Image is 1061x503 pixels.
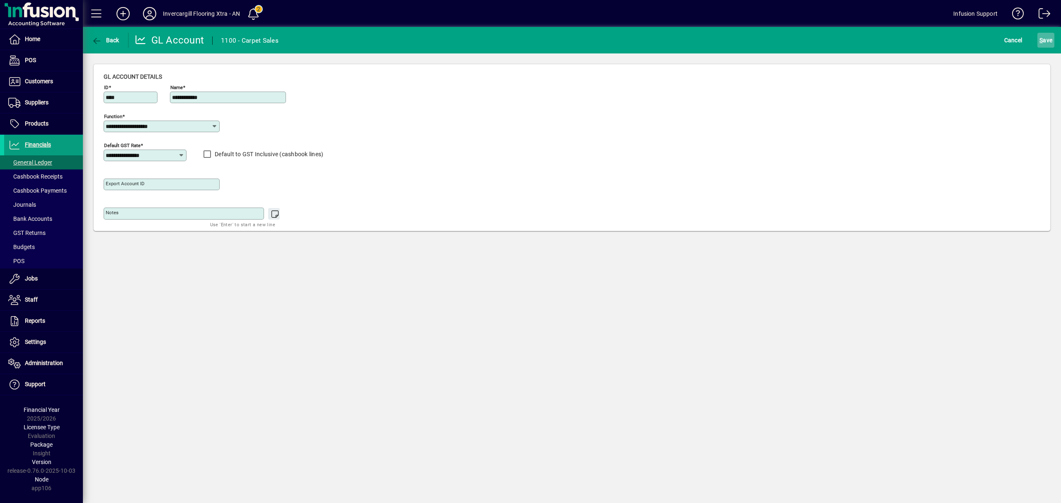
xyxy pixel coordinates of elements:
span: Financial Year [24,406,60,413]
a: Budgets [4,240,83,254]
span: Jobs [25,275,38,282]
span: Products [25,120,48,127]
a: Knowledge Base [1006,2,1024,29]
mat-label: ID [104,85,109,90]
div: 1100 - Carpet Sales [221,34,279,47]
a: Settings [4,332,83,353]
mat-label: Name [170,85,183,90]
div: GL Account [135,34,204,47]
span: Cancel [1004,34,1022,47]
span: Budgets [8,244,35,250]
a: Reports [4,311,83,331]
a: Suppliers [4,92,83,113]
span: Journals [8,201,36,208]
span: POS [8,258,24,264]
a: GST Returns [4,226,83,240]
div: Infusion Support [953,7,998,20]
a: POS [4,254,83,268]
a: Support [4,374,83,395]
span: S [1039,37,1043,44]
span: Home [25,36,40,42]
mat-label: Function [104,114,122,119]
a: Products [4,114,83,134]
span: Package [30,441,53,448]
span: Licensee Type [24,424,60,430]
button: Add [110,6,136,21]
a: Home [4,29,83,50]
span: Node [35,476,48,483]
span: Customers [25,78,53,85]
span: Bank Accounts [8,215,52,222]
span: Cashbook Payments [8,187,67,194]
label: Default to GST Inclusive (cashbook lines) [213,150,323,158]
span: Administration [25,360,63,366]
span: GL account details [104,73,162,80]
mat-label: Export account ID [106,181,145,186]
span: GST Returns [8,230,46,236]
a: Staff [4,290,83,310]
span: Settings [25,339,46,345]
button: Cancel [1002,33,1025,48]
a: Administration [4,353,83,374]
mat-label: Default GST rate [104,143,140,148]
a: POS [4,50,83,71]
mat-hint: Use 'Enter' to start a new line [210,220,275,229]
a: Logout [1032,2,1051,29]
span: POS [25,57,36,63]
app-page-header-button: Back [83,33,128,48]
a: General Ledger [4,155,83,169]
button: Profile [136,6,163,21]
span: Reports [25,317,45,324]
span: Suppliers [25,99,48,106]
mat-label: Notes [106,210,119,215]
div: Invercargill Flooring Xtra - AN [163,7,240,20]
span: Staff [25,296,38,303]
button: Back [90,33,121,48]
span: General Ledger [8,159,52,166]
a: Journals [4,198,83,212]
span: Cashbook Receipts [8,173,63,180]
a: Bank Accounts [4,212,83,226]
a: Jobs [4,268,83,289]
button: Save [1037,33,1054,48]
span: Support [25,381,46,387]
span: Back [92,37,119,44]
a: Customers [4,71,83,92]
span: Financials [25,141,51,148]
span: ave [1039,34,1052,47]
a: Cashbook Payments [4,184,83,198]
a: Cashbook Receipts [4,169,83,184]
span: Version [32,459,51,465]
